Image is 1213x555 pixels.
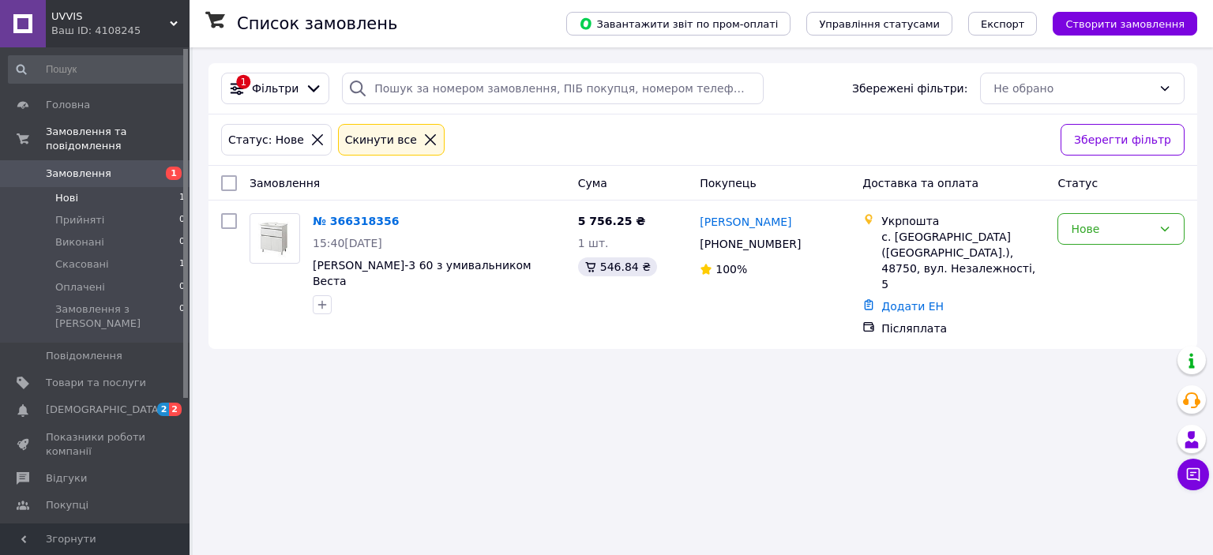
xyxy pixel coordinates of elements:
span: Показники роботи компанії [46,430,146,459]
div: с. [GEOGRAPHIC_DATA] ([GEOGRAPHIC_DATA].), 48750, вул. Незалежності, 5 [881,229,1045,292]
a: Додати ЕН [881,300,944,313]
span: Фільтри [252,81,299,96]
span: [DEMOGRAPHIC_DATA] [46,403,163,417]
span: 2 [157,403,170,416]
div: Статус: Нове [225,131,307,148]
button: Управління статусами [806,12,952,36]
input: Пошук [8,55,186,84]
div: Ваш ID: 4108245 [51,24,190,38]
a: Фото товару [250,213,300,264]
span: Покупці [46,498,88,512]
span: Завантажити звіт по пром-оплаті [579,17,778,31]
button: Чат з покупцем [1177,459,1209,490]
div: Cкинути все [342,131,420,148]
div: Нове [1071,220,1152,238]
span: 15:40[DATE] [313,237,382,249]
span: Повідомлення [46,349,122,363]
button: Зберегти фільтр [1061,124,1185,156]
span: 0 [179,235,185,249]
div: Укрпошта [881,213,1045,229]
span: Скасовані [55,257,109,272]
span: Cума [578,177,607,189]
span: Замовлення з [PERSON_NAME] [55,302,179,331]
span: 100% [715,263,747,276]
a: [PERSON_NAME]-3 60 з умивальником Веста [313,259,531,287]
span: 1 [179,257,185,272]
a: Створити замовлення [1037,17,1197,29]
span: Нові [55,191,78,205]
div: 546.84 ₴ [578,257,657,276]
span: Створити замовлення [1065,18,1185,30]
span: Замовлення та повідомлення [46,125,190,153]
span: Відгуки [46,471,87,486]
button: Завантажити звіт по пром-оплаті [566,12,791,36]
div: Не обрано [993,80,1152,97]
span: Прийняті [55,213,104,227]
input: Пошук за номером замовлення, ПІБ покупця, номером телефону, Email, номером накладної [342,73,763,104]
button: Створити замовлення [1053,12,1197,36]
a: № 366318356 [313,215,399,227]
a: [PERSON_NAME] [700,214,791,230]
span: Статус [1057,177,1098,189]
span: 0 [179,302,185,331]
span: 2 [169,403,182,416]
span: 1 [179,191,185,205]
span: Експорт [981,18,1025,30]
span: Головна [46,98,90,112]
span: Доставка та оплата [862,177,978,189]
span: Виконані [55,235,104,249]
span: 1 шт. [578,237,609,249]
span: UVVIS [51,9,170,24]
span: Покупець [700,177,756,189]
span: 0 [179,213,185,227]
span: Оплачені [55,280,105,294]
span: Товари та послуги [46,376,146,390]
div: [PHONE_NUMBER] [697,233,804,255]
span: Зберегти фільтр [1074,131,1171,148]
span: Замовлення [46,167,111,181]
img: Фото товару [250,218,299,258]
span: Збережені фільтри: [852,81,967,96]
span: 5 756.25 ₴ [578,215,646,227]
h1: Список замовлень [237,14,397,33]
span: Замовлення [250,177,320,189]
span: 0 [179,280,185,294]
button: Експорт [968,12,1038,36]
span: Управління статусами [819,18,940,30]
span: 1 [166,167,182,180]
div: Післяплата [881,321,1045,336]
